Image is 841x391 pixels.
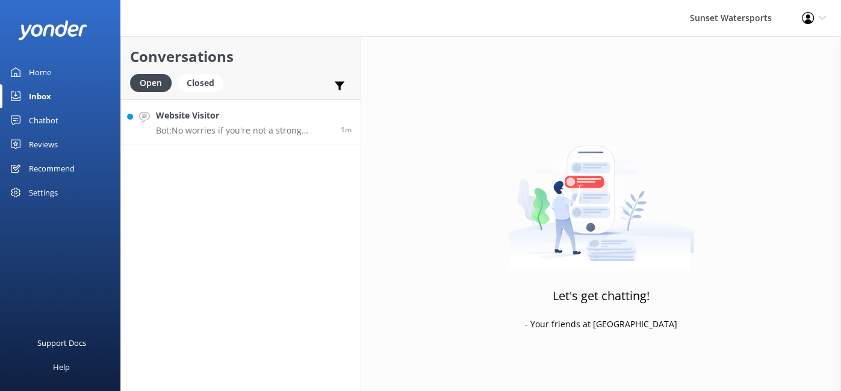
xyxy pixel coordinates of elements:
[29,108,58,132] div: Chatbot
[130,74,172,92] div: Open
[18,20,87,40] img: yonder-white-logo.png
[553,286,650,306] h3: Let's get chatting!
[53,355,70,379] div: Help
[156,109,332,122] h4: Website Visitor
[130,76,178,89] a: Open
[37,331,86,355] div: Support Docs
[29,132,58,156] div: Reviews
[130,45,352,68] h2: Conversations
[525,318,677,331] p: - Your friends at [GEOGRAPHIC_DATA]
[156,125,332,136] p: Bot: No worries if you're not a strong swimmer! We provide life jackets, buoyancy vests, and swim...
[121,99,361,144] a: Website VisitorBot:No worries if you're not a strong swimmer! We provide life jackets, buoyancy v...
[178,74,223,92] div: Closed
[29,84,51,108] div: Inbox
[341,125,352,135] span: Oct 04 2025 07:49am (UTC -05:00) America/Cancun
[178,76,229,89] a: Closed
[29,60,51,84] div: Home
[29,156,75,180] div: Recommend
[29,180,58,205] div: Settings
[508,120,694,271] img: artwork of a man stealing a conversation from at giant smartphone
